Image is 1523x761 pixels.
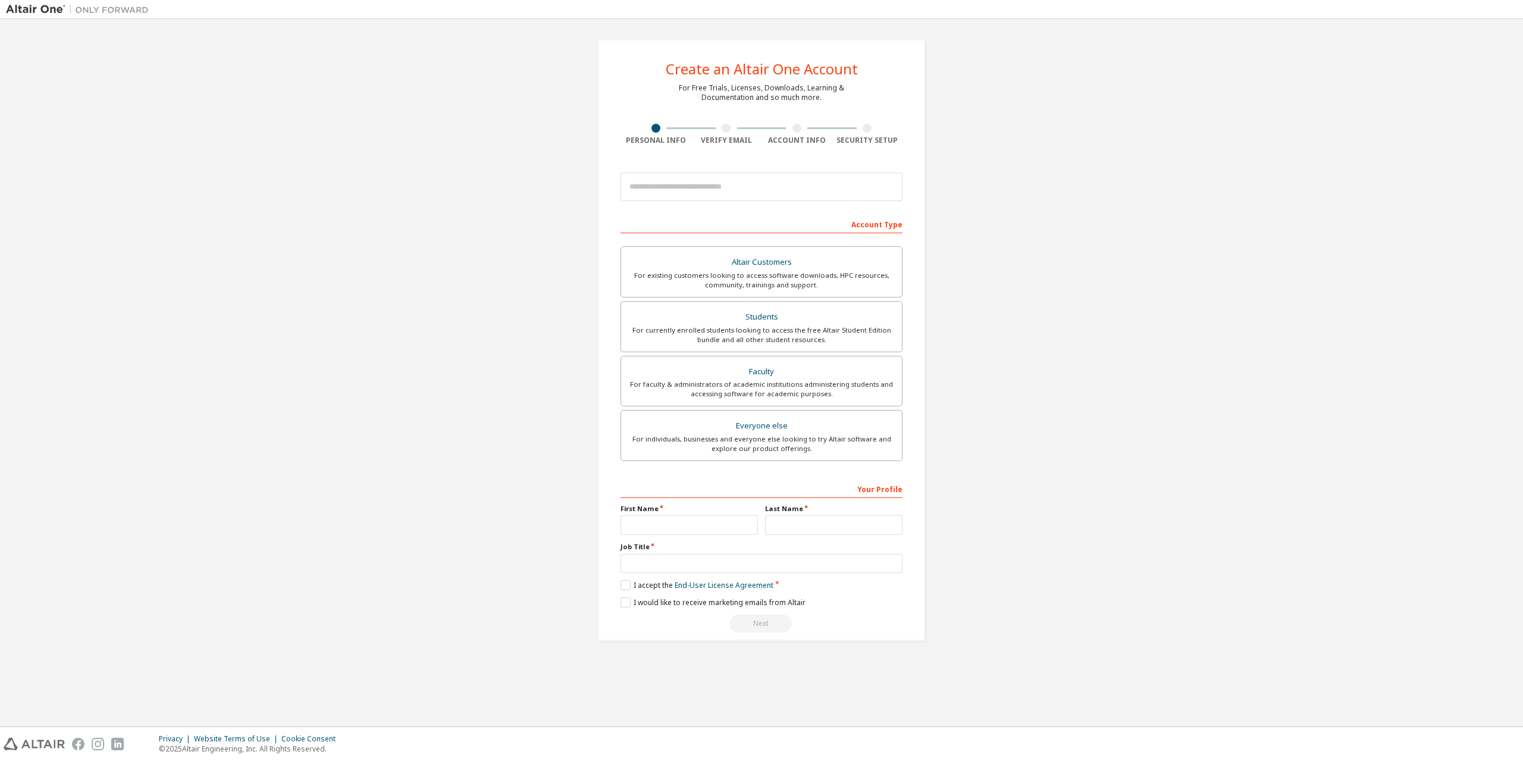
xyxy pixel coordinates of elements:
[832,136,903,145] div: Security Setup
[628,380,895,399] div: For faculty & administrators of academic institutions administering students and accessing softwa...
[621,615,902,632] div: Read and acccept EULA to continue
[675,580,773,590] a: End-User License Agreement
[628,271,895,290] div: For existing customers looking to access software downloads, HPC resources, community, trainings ...
[72,738,84,750] img: facebook.svg
[628,309,895,325] div: Students
[621,597,806,607] label: I would like to receive marketing emails from Altair
[6,4,155,15] img: Altair One
[194,734,281,744] div: Website Terms of Use
[628,325,895,345] div: For currently enrolled students looking to access the free Altair Student Edition bundle and all ...
[159,744,343,754] p: © 2025 Altair Engineering, Inc. All Rights Reserved.
[628,434,895,453] div: For individuals, businesses and everyone else looking to try Altair software and explore our prod...
[621,479,902,498] div: Your Profile
[621,580,773,590] label: I accept the
[281,734,343,744] div: Cookie Consent
[621,214,902,233] div: Account Type
[679,83,844,102] div: For Free Trials, Licenses, Downloads, Learning & Documentation and so much more.
[92,738,104,750] img: instagram.svg
[628,418,895,434] div: Everyone else
[621,136,691,145] div: Personal Info
[666,62,858,76] div: Create an Altair One Account
[765,504,902,513] label: Last Name
[621,504,758,513] label: First Name
[621,542,902,552] label: Job Title
[4,738,65,750] img: altair_logo.svg
[628,364,895,380] div: Faculty
[761,136,832,145] div: Account Info
[111,738,124,750] img: linkedin.svg
[159,734,194,744] div: Privacy
[691,136,762,145] div: Verify Email
[628,254,895,271] div: Altair Customers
